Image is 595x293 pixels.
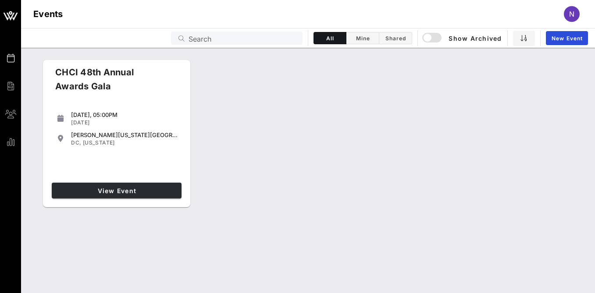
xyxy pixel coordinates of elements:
span: DC, [71,139,81,146]
a: New Event [546,31,588,45]
span: [US_STATE] [83,139,115,146]
span: View Event [55,187,178,194]
button: Shared [379,32,412,44]
div: CHCI 48th Annual Awards Gala [48,65,172,100]
button: Show Archived [423,30,502,46]
span: Show Archived [424,33,502,43]
span: Mine [352,35,374,42]
div: [DATE] [71,119,178,126]
span: Shared [385,35,406,42]
h1: Events [33,7,63,21]
button: All [314,32,346,44]
a: View Event [52,183,182,198]
div: N [564,6,580,22]
div: [DATE], 05:00PM [71,111,178,118]
span: N [569,10,574,18]
span: New Event [551,35,583,42]
div: [PERSON_NAME][US_STATE][GEOGRAPHIC_DATA] [71,131,178,138]
button: Mine [346,32,379,44]
span: All [319,35,341,42]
